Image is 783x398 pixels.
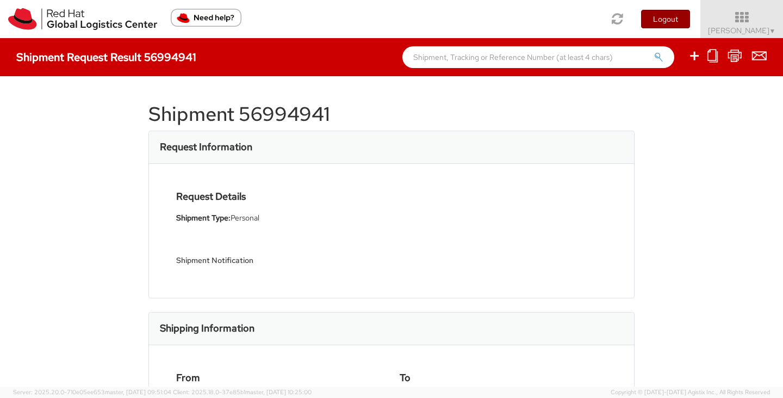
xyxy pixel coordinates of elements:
[402,46,674,68] input: Shipment, Tracking or Reference Number (at least 4 chars)
[160,323,254,334] h3: Shipping Information
[400,372,607,383] h4: To
[708,26,776,35] span: [PERSON_NAME]
[148,103,635,125] h1: Shipment 56994941
[641,10,690,28] button: Logout
[171,9,241,27] button: Need help?
[611,388,770,397] span: Copyright © [DATE]-[DATE] Agistix Inc., All Rights Reserved
[105,388,171,396] span: master, [DATE] 09:51:04
[176,191,383,202] h4: Request Details
[173,388,312,396] span: Client: 2025.18.0-37e85b1
[176,256,383,265] h5: Shipment Notification
[176,212,383,224] li: Personal
[16,51,196,63] h4: Shipment Request Result 56994941
[176,372,383,383] h4: From
[176,213,231,223] strong: Shipment Type:
[769,27,776,35] span: ▼
[245,388,312,396] span: master, [DATE] 10:25:00
[13,388,171,396] span: Server: 2025.20.0-710e05ee653
[160,142,252,152] h3: Request Information
[8,8,157,30] img: rh-logistics-00dfa346123c4ec078e1.svg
